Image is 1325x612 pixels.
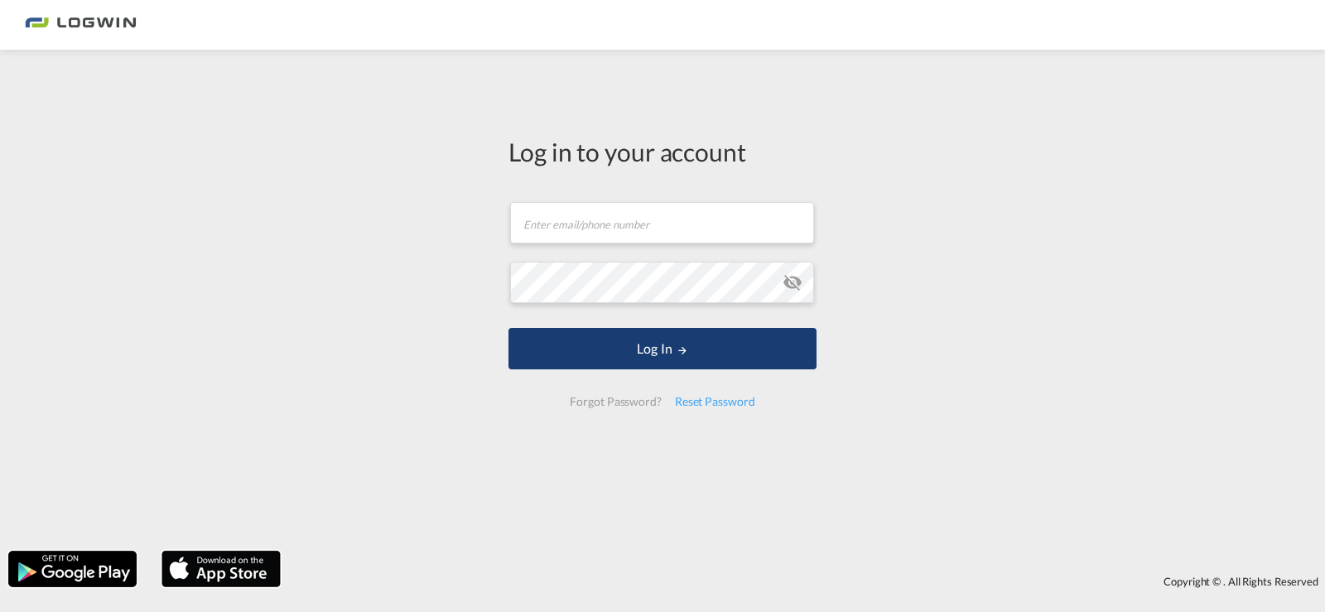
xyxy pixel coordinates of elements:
div: Reset Password [668,387,762,417]
img: google.png [7,549,138,589]
input: Enter email/phone number [510,202,814,243]
div: Forgot Password? [563,387,667,417]
div: Copyright © . All Rights Reserved [289,567,1325,595]
button: LOGIN [508,328,817,369]
img: bc73a0e0d8c111efacd525e4c8ad7d32.png [25,7,137,44]
div: Log in to your account [508,134,817,169]
md-icon: icon-eye-off [783,272,802,292]
img: apple.png [160,549,282,589]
